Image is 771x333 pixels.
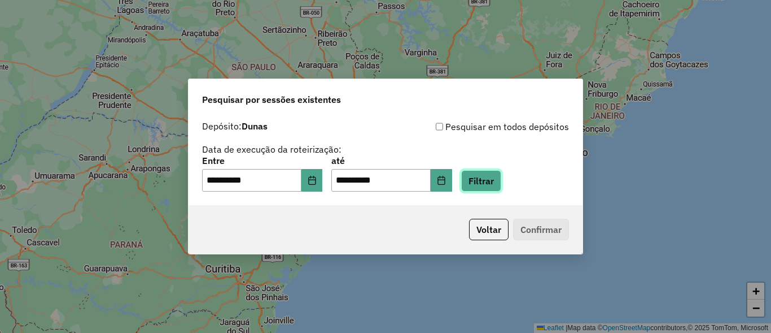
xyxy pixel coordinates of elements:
[202,154,322,167] label: Entre
[301,169,323,192] button: Choose Date
[202,119,268,133] label: Depósito:
[431,169,452,192] button: Choose Date
[202,142,341,156] label: Data de execução da roteirização:
[202,93,341,106] span: Pesquisar por sessões existentes
[242,120,268,132] strong: Dunas
[469,219,509,240] button: Voltar
[331,154,452,167] label: até
[461,170,501,192] button: Filtrar
[385,120,569,133] div: Pesquisar em todos depósitos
